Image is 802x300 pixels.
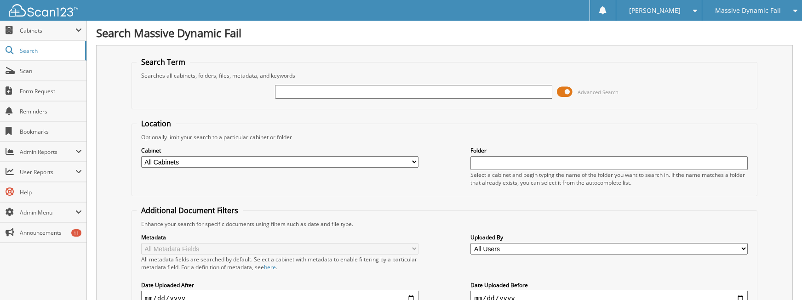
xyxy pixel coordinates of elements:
[20,148,75,156] span: Admin Reports
[470,233,748,241] label: Uploaded By
[20,168,75,176] span: User Reports
[141,255,418,271] div: All metadata fields are searched by default. Select a cabinet with metadata to enable filtering b...
[137,119,176,129] legend: Location
[20,209,75,216] span: Admin Menu
[20,188,82,196] span: Help
[20,108,82,115] span: Reminders
[137,72,753,79] div: Searches all cabinets, folders, files, metadata, and keywords
[137,133,753,141] div: Optionally limit your search to a particular cabinet or folder
[20,27,75,34] span: Cabinets
[20,87,82,95] span: Form Request
[137,205,243,215] legend: Additional Document Filters
[137,220,753,228] div: Enhance your search for specific documents using filters such as date and file type.
[141,147,418,154] label: Cabinet
[629,8,681,13] span: [PERSON_NAME]
[264,263,276,271] a: here
[20,67,82,75] span: Scan
[141,233,418,241] label: Metadata
[137,57,190,67] legend: Search Term
[578,89,619,96] span: Advanced Search
[470,281,748,289] label: Date Uploaded Before
[20,229,82,237] span: Announcements
[470,171,748,187] div: Select a cabinet and begin typing the name of the folder you want to search in. If the name match...
[71,229,81,237] div: 11
[20,47,80,55] span: Search
[470,147,748,154] label: Folder
[20,128,82,136] span: Bookmarks
[96,25,793,40] h1: Search Massive Dynamic Fail
[141,281,418,289] label: Date Uploaded After
[715,8,781,13] span: Massive Dynamic Fail
[9,4,78,17] img: scan123-logo-white.svg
